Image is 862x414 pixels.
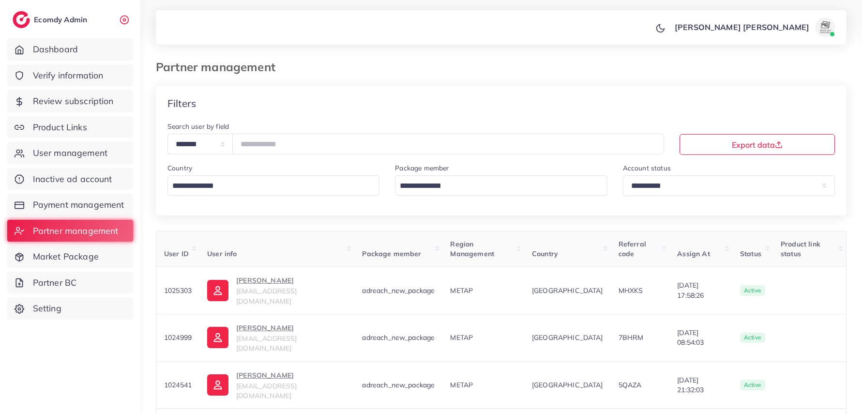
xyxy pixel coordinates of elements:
[7,194,133,216] a: Payment management
[395,163,449,173] label: Package member
[450,240,494,258] span: Region Management
[7,116,133,138] a: Product Links
[450,286,473,295] span: METAP
[677,375,725,395] span: [DATE] 21:32:03
[732,141,783,149] span: Export data
[619,240,646,258] span: Referral code
[33,302,61,315] span: Setting
[33,250,99,263] span: Market Package
[396,179,594,194] input: Search for option
[33,95,114,107] span: Review subscription
[450,381,473,389] span: METAP
[677,249,710,258] span: Assign At
[362,249,421,258] span: Package member
[207,369,347,401] a: [PERSON_NAME][EMAIL_ADDRESS][DOMAIN_NAME]
[619,333,644,342] span: 7BHRM
[33,199,124,211] span: Payment management
[7,38,133,61] a: Dashboard
[207,275,347,306] a: [PERSON_NAME][EMAIL_ADDRESS][DOMAIN_NAME]
[236,334,297,353] span: [EMAIL_ADDRESS][DOMAIN_NAME]
[532,333,603,342] span: [GEOGRAPHIC_DATA]
[450,333,473,342] span: METAP
[236,369,347,381] p: [PERSON_NAME]
[207,322,347,353] a: [PERSON_NAME][EMAIL_ADDRESS][DOMAIN_NAME]
[167,163,192,173] label: Country
[33,69,104,82] span: Verify information
[677,280,725,300] span: [DATE] 17:58:26
[740,285,765,296] span: active
[532,286,603,295] span: [GEOGRAPHIC_DATA]
[740,333,765,343] span: active
[677,328,725,348] span: [DATE] 08:54:03
[164,286,192,295] span: 1025303
[740,380,765,390] span: active
[207,249,237,258] span: User info
[207,280,228,301] img: ic-user-info.36bf1079.svg
[7,272,133,294] a: Partner BC
[781,240,820,258] span: Product link status
[623,163,671,173] label: Account status
[34,15,90,24] h2: Ecomdy Admin
[362,381,435,389] span: adreach_new_package
[207,327,228,348] img: ic-user-info.36bf1079.svg
[532,380,603,390] span: [GEOGRAPHIC_DATA]
[532,249,558,258] span: Country
[236,382,297,400] span: [EMAIL_ADDRESS][DOMAIN_NAME]
[167,175,379,196] div: Search for option
[33,121,87,134] span: Product Links
[13,11,30,28] img: logo
[33,225,119,237] span: Partner management
[33,147,107,159] span: User management
[675,21,809,33] p: [PERSON_NAME] [PERSON_NAME]
[33,276,77,289] span: Partner BC
[362,333,435,342] span: adreach_new_package
[207,374,228,396] img: ic-user-info.36bf1079.svg
[167,97,196,109] h4: Filters
[669,17,839,37] a: [PERSON_NAME] [PERSON_NAME]avatar
[33,173,112,185] span: Inactive ad account
[33,43,78,56] span: Dashboard
[740,249,761,258] span: Status
[619,286,643,295] span: MHXKS
[7,168,133,190] a: Inactive ad account
[362,286,435,295] span: adreach_new_package
[236,322,347,334] p: [PERSON_NAME]
[7,64,133,87] a: Verify information
[164,249,189,258] span: User ID
[164,333,192,342] span: 1024999
[619,381,642,389] span: 5QAZA
[169,179,367,194] input: Search for option
[156,60,283,74] h3: Partner management
[395,175,607,196] div: Search for option
[236,287,297,305] span: [EMAIL_ADDRESS][DOMAIN_NAME]
[680,134,835,155] button: Export data
[13,11,90,28] a: logoEcomdy Admin
[164,381,192,389] span: 1024541
[7,142,133,164] a: User management
[7,297,133,320] a: Setting
[236,275,347,286] p: [PERSON_NAME]
[7,90,133,112] a: Review subscription
[7,220,133,242] a: Partner management
[7,245,133,268] a: Market Package
[816,17,835,37] img: avatar
[167,122,229,131] label: Search user by field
